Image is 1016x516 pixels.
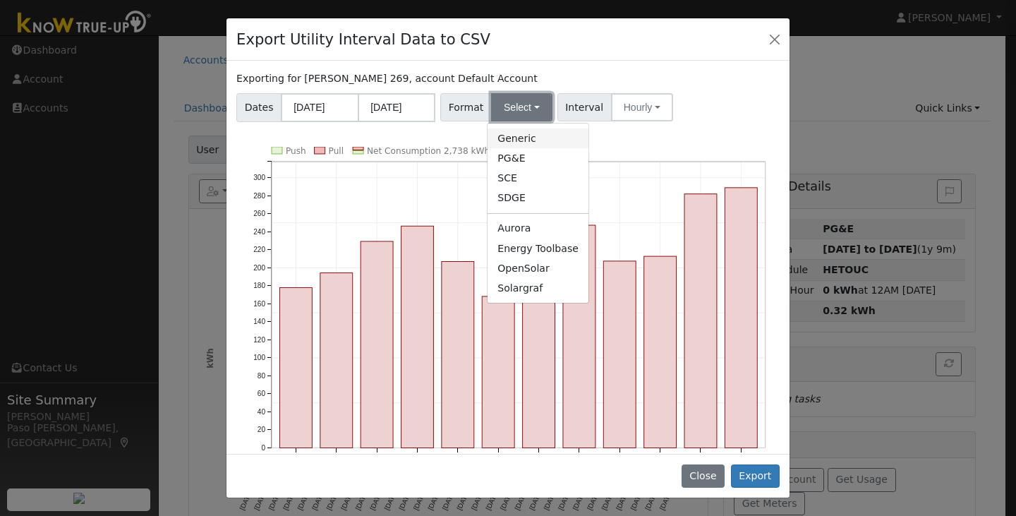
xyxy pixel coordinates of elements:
text: 40 [258,407,266,415]
span: Dates [236,93,282,122]
a: SCE [488,169,588,188]
rect: onclick="" [563,225,595,448]
a: OpenSolar [488,258,588,278]
rect: onclick="" [644,256,677,448]
text: 140 [253,318,265,325]
rect: onclick="" [684,194,717,448]
rect: onclick="" [725,188,758,448]
rect: onclick="" [361,241,393,448]
rect: onclick="" [603,261,636,448]
text: 240 [253,227,265,235]
rect: onclick="" [523,199,555,448]
a: SDGE [488,188,588,208]
text: 200 [253,263,265,271]
text: 80 [258,371,266,379]
text: Pull [329,146,344,156]
button: Select [491,93,552,121]
span: Format [440,93,492,121]
rect: onclick="" [401,226,434,448]
a: Energy Toolbase [488,239,588,258]
rect: onclick="" [320,272,353,448]
text: 180 [253,282,265,289]
text: 20 [258,426,266,433]
a: Generic [488,128,588,148]
text: 260 [253,210,265,217]
label: Exporting for [PERSON_NAME] 269, account Default Account [236,71,538,86]
text: 120 [253,335,265,343]
rect: onclick="" [442,261,474,448]
text: Net Consumption 2,738 kWh [367,146,490,156]
text: 160 [253,299,265,307]
text: 100 [253,354,265,361]
button: Close [765,29,785,49]
a: Solargraf [488,278,588,298]
text: 0 [262,444,266,452]
button: Export [731,464,780,488]
rect: onclick="" [482,296,514,448]
text: 60 [258,390,266,397]
rect: onclick="" [280,287,313,448]
span: Interval [557,93,612,121]
h4: Export Utility Interval Data to CSV [236,28,490,51]
text: 300 [253,174,265,181]
button: Close [682,464,725,488]
button: Hourly [611,93,673,121]
text: Push [286,146,306,156]
a: PG&E [488,148,588,168]
text: 280 [253,191,265,199]
a: Aurora [488,219,588,239]
text: 220 [253,246,265,253]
